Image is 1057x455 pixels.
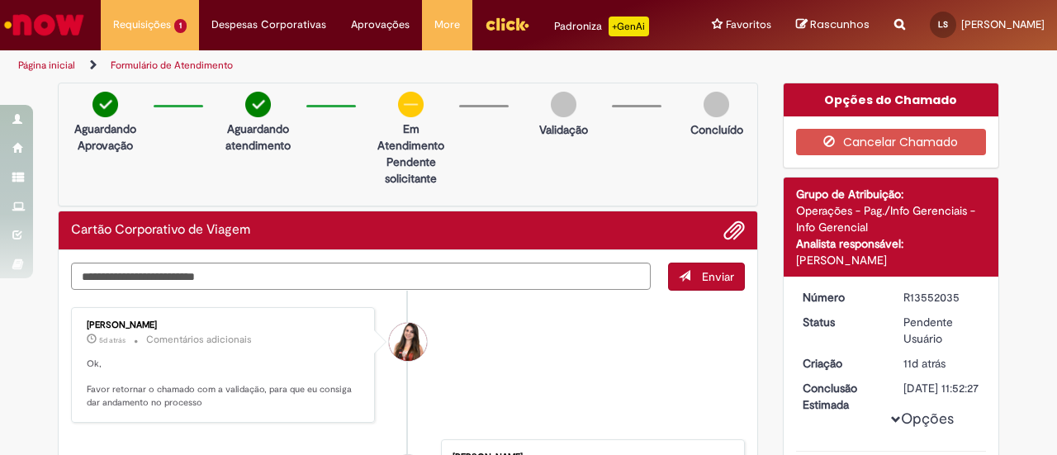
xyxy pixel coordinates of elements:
[87,320,362,330] div: [PERSON_NAME]
[723,220,745,241] button: Adicionar anexos
[796,186,987,202] div: Grupo de Atribuição:
[174,19,187,33] span: 1
[796,252,987,268] div: [PERSON_NAME]
[903,356,946,371] time: 19/09/2025 17:55:31
[218,121,298,154] p: Aguardando atendimento
[12,50,692,81] ul: Trilhas de página
[539,121,588,138] p: Validação
[704,92,729,117] img: img-circle-grey.png
[690,121,743,138] p: Concluído
[702,269,734,284] span: Enviar
[65,121,145,154] p: Aguardando Aprovação
[99,335,126,345] time: 26/09/2025 11:04:38
[245,92,271,117] img: check-circle-green.png
[903,289,980,306] div: R13552035
[796,202,987,235] div: Operações - Pag./Info Gerenciais - Info Gerencial
[796,129,987,155] button: Cancelar Chamado
[351,17,410,33] span: Aprovações
[790,355,892,372] dt: Criação
[389,323,427,361] div: Thais Dos Santos
[903,355,980,372] div: 19/09/2025 17:55:31
[99,335,126,345] span: 5d atrás
[211,17,326,33] span: Despesas Corporativas
[18,59,75,72] a: Página inicial
[71,223,250,238] h2: Cartão Corporativo de Viagem Histórico de tíquete
[961,17,1045,31] span: [PERSON_NAME]
[434,17,460,33] span: More
[784,83,999,116] div: Opções do Chamado
[790,380,892,413] dt: Conclusão Estimada
[796,235,987,252] div: Analista responsável:
[609,17,649,36] p: +GenAi
[726,17,771,33] span: Favoritos
[938,19,948,30] span: LS
[371,154,451,187] p: Pendente solicitante
[2,8,87,41] img: ServiceNow
[903,380,980,396] div: [DATE] 11:52:27
[903,356,946,371] span: 11d atrás
[485,12,529,36] img: click_logo_yellow_360x200.png
[71,263,651,290] textarea: Digite sua mensagem aqui...
[810,17,870,32] span: Rascunhos
[92,92,118,117] img: check-circle-green.png
[554,17,649,36] div: Padroniza
[146,333,252,347] small: Comentários adicionais
[551,92,576,117] img: img-circle-grey.png
[111,59,233,72] a: Formulário de Atendimento
[796,17,870,33] a: Rascunhos
[790,289,892,306] dt: Número
[398,92,424,117] img: circle-minus.png
[113,17,171,33] span: Requisições
[790,314,892,330] dt: Status
[371,121,451,154] p: Em Atendimento
[668,263,745,291] button: Enviar
[87,358,362,410] p: Ok, Favor retornar o chamado com a validação, para que eu consiga dar andamento no processo
[903,314,980,347] div: Pendente Usuário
